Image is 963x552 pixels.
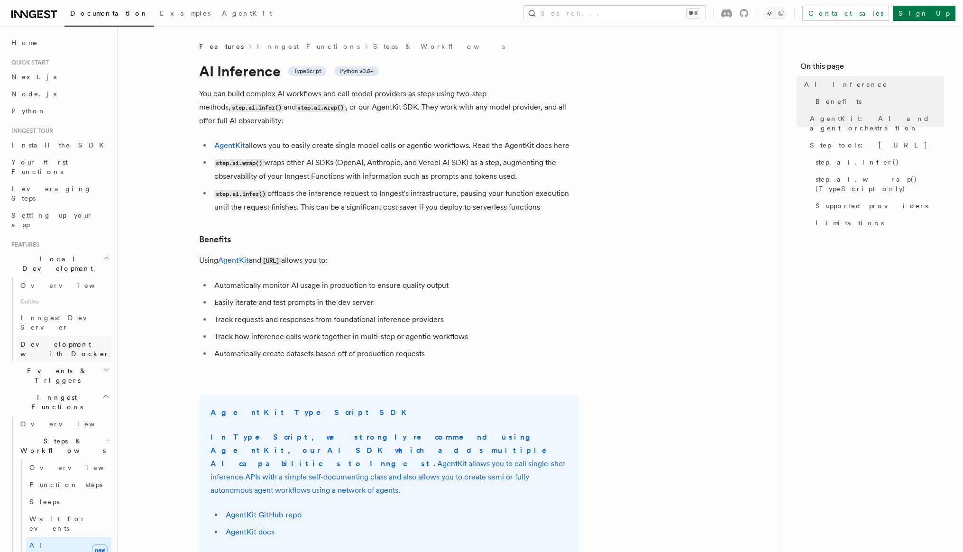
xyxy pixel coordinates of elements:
[812,93,944,110] a: Benefits
[806,137,944,154] a: Step tools: [URL]
[230,104,284,112] code: step.ai.infer()
[199,233,231,246] a: Benefits
[8,241,39,248] span: Features
[64,3,154,27] a: Documentation
[261,257,281,265] code: [URL]
[8,393,102,412] span: Inngest Functions
[11,90,56,98] span: Node.js
[806,110,944,137] a: AgentKit: AI and agent orchestration
[17,432,111,459] button: Steps & Workflows
[199,87,578,128] p: You can build complex AI workflows and call model providers as steps using two-step methods, and ...
[296,104,346,112] code: step.ai.wrap()
[211,431,567,497] p: AgentKit allows you to call single-shot inference APIs with a simple self-documenting class and a...
[226,527,275,536] a: AgentKit docs
[257,42,360,51] a: Inngest Functions
[199,42,244,51] span: Features
[764,8,787,19] button: Toggle dark mode
[211,347,578,360] li: Automatically create datasets based off of production requests
[29,481,102,488] span: Function steps
[199,63,578,80] h1: AI Inference
[8,207,111,233] a: Setting up your app
[800,76,944,93] a: AI Inference
[29,498,59,506] span: Sleeps
[20,340,110,358] span: Development with Docker
[160,9,211,17] span: Examples
[11,185,92,202] span: Leveraging Steps
[8,34,111,51] a: Home
[211,432,560,468] strong: In TypeScript, we strongly recommend using AgentKit, our AI SDK which adds multiple AI capabiliti...
[211,330,578,343] li: Track how inference calls work together in multi-step or agentic workflows
[893,6,955,21] a: Sign Up
[816,201,928,211] span: Supported providers
[812,171,944,197] a: step.ai.wrap() (TypeScript only)
[11,38,38,47] span: Home
[11,141,110,149] span: Install the SDK
[8,362,111,389] button: Events & Triggers
[810,114,944,133] span: AgentKit: AI and agent orchestration
[812,197,944,214] a: Supported providers
[8,59,49,66] span: Quick start
[216,3,278,26] a: AgentKit
[8,250,111,277] button: Local Development
[211,156,578,183] li: wraps other AI SDKs (OpenAI, Anthropic, and Vercel AI SDK) as a step, augmenting the observabilit...
[812,214,944,231] a: Limitations
[816,218,884,228] span: Limitations
[8,102,111,120] a: Python
[810,140,928,150] span: Step tools: [URL]
[8,127,53,135] span: Inngest tour
[26,476,111,493] a: Function steps
[211,139,578,152] li: allows you to easily create single model calls or agentic workflows. Read the AgentKit docs here
[11,107,46,115] span: Python
[20,282,118,289] span: Overview
[800,61,944,76] h4: On this page
[523,6,706,21] button: Search...⌘K
[211,187,578,214] li: offloads the inference request to Inngest's infrastructure, pausing your function execution until...
[8,137,111,154] a: Install the SDK
[816,157,899,167] span: step.ai.infer()
[802,6,889,21] a: Contact sales
[17,309,111,336] a: Inngest Dev Server
[20,314,101,331] span: Inngest Dev Server
[17,336,111,362] a: Development with Docker
[211,313,578,326] li: Track requests and responses from foundational inference providers
[154,3,216,26] a: Examples
[214,159,264,167] code: step.ai.wrap()
[373,42,505,51] a: Steps & Workflows
[8,85,111,102] a: Node.js
[26,459,111,476] a: Overview
[8,154,111,180] a: Your first Functions
[29,515,86,532] span: Wait for events
[211,279,578,292] li: Automatically monitor AI usage in production to ensure quality output
[17,415,111,432] a: Overview
[816,97,862,106] span: Benefits
[11,158,68,175] span: Your first Functions
[812,154,944,171] a: step.ai.infer()
[8,180,111,207] a: Leveraging Steps
[816,175,944,193] span: step.ai.wrap() (TypeScript only)
[17,436,106,455] span: Steps & Workflows
[340,67,373,75] span: Python v0.5+
[218,256,249,265] a: AgentKit
[17,277,111,294] a: Overview
[211,296,578,309] li: Easily iterate and test prompts in the dev server
[20,420,118,428] span: Overview
[226,510,302,519] a: AgentKit GitHub repo
[8,254,103,273] span: Local Development
[8,277,111,362] div: Local Development
[294,67,321,75] span: TypeScript
[11,73,56,81] span: Next.js
[214,190,267,198] code: step.ai.infer()
[8,68,111,85] a: Next.js
[214,141,245,150] a: AgentKit
[222,9,272,17] span: AgentKit
[26,493,111,510] a: Sleeps
[8,389,111,415] button: Inngest Functions
[29,464,127,471] span: Overview
[199,254,578,267] p: Using and allows you to:
[804,80,888,89] span: AI Inference
[70,9,148,17] span: Documentation
[26,510,111,537] a: Wait for events
[11,212,93,229] span: Setting up your app
[687,9,700,18] kbd: ⌘K
[211,408,412,417] strong: AgentKit TypeScript SDK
